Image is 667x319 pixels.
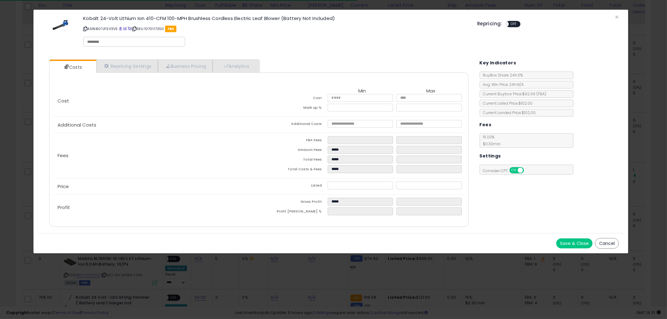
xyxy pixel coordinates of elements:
span: $92.99 [523,91,547,97]
a: Repricing Settings [96,60,158,72]
span: ( FBA ) [537,91,547,97]
a: BuyBox page [119,26,122,31]
td: Total Fees [259,156,328,165]
a: Business Pricing [158,60,213,72]
span: ON [510,168,518,173]
button: Save & Close [556,238,593,248]
span: Current Listed Price: $102.00 [480,101,533,106]
td: Mark up % [259,104,328,113]
h3: Kobalt 24-Volt Lithium Ion 410-CFM 100-MPH Brushless Cordless Electric Leaf Blower (Battery Not I... [83,16,468,21]
p: Price [53,184,259,189]
h5: Repricing: [477,21,502,26]
p: Additional Costs [53,122,259,127]
td: Cost [259,94,328,104]
p: Fees [53,153,259,158]
th: Min [328,88,397,94]
span: 15.00 % [480,134,501,147]
a: Costs [49,61,96,73]
td: Additional Costs [259,120,328,130]
span: Current Landed Price: $102.00 [480,110,536,115]
td: Gross Profit [259,198,328,207]
h5: Key Indicators [480,59,516,67]
td: Amazon Fees [259,146,328,156]
p: Cost [53,98,259,103]
button: Cancel [595,238,619,249]
p: Profit [53,205,259,210]
td: Profit [PERSON_NAME] % [259,207,328,217]
img: 31UCqX01XUL._SL60_.jpg [51,16,70,35]
span: BuyBox Share 24h: 0% [480,72,523,78]
p: ASIN: B07JFSV3VS | SKU: 1070117250 [83,24,468,34]
td: FBA Fees [259,136,328,146]
span: $0.30 min [480,141,501,147]
a: All offer listings [123,26,127,31]
span: FBA [165,26,177,32]
a: Analytics [213,60,259,72]
span: Current Buybox Price: [480,91,547,97]
td: Total Costs & Fees [259,165,328,175]
span: Consider CPT: [480,168,532,173]
span: OFF [523,168,533,173]
span: × [615,12,619,22]
span: Avg. Win Price 24h: N/A [480,82,524,87]
td: Listed [259,182,328,191]
span: OFF [509,22,519,27]
th: Max [397,88,465,94]
a: Your listing only [128,26,131,31]
h5: Fees [480,121,492,129]
h5: Settings [480,152,501,160]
